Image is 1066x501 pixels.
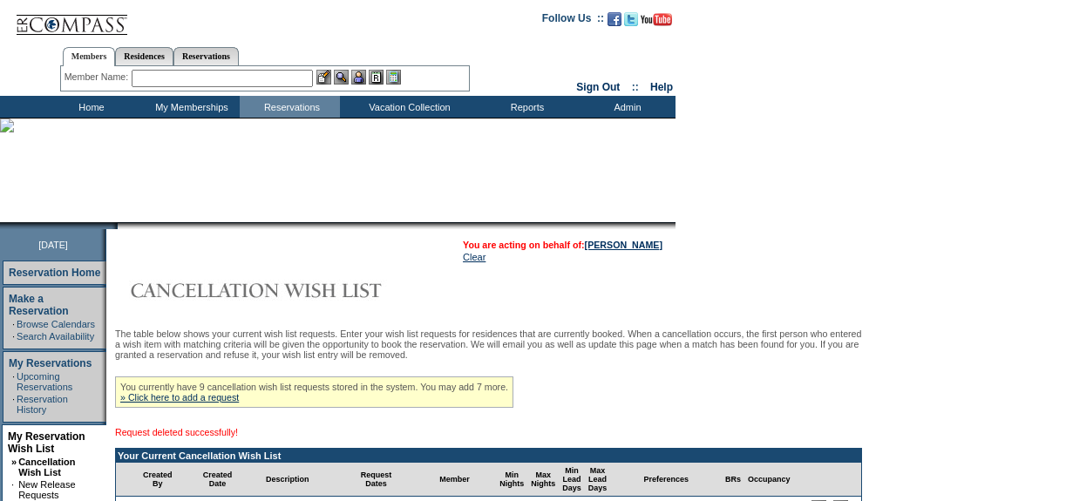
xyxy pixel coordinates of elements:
td: Admin [575,96,676,118]
td: Member [413,463,497,497]
td: Request Dates [339,463,413,497]
a: Cancellation Wish List [18,457,75,477]
img: View [334,70,349,85]
td: BRs [722,463,744,497]
img: blank.gif [118,222,119,229]
img: Impersonate [351,70,366,85]
td: Created Date [200,463,236,497]
td: · [12,319,15,329]
td: Vacation Collection [340,96,475,118]
a: Sign Out [576,81,620,93]
a: Search Availability [17,331,94,342]
td: Description [235,463,339,497]
img: Become our fan on Facebook [608,12,621,26]
td: Preferences [610,463,722,497]
td: · [11,479,17,500]
a: Residences [115,47,173,65]
td: Min Nights [496,463,527,497]
a: » Click here to add a request [120,392,239,403]
a: My Reservations [9,357,92,369]
a: Clear [463,252,485,262]
td: Occupancy [744,463,794,497]
td: Created By [116,463,200,497]
a: New Release Requests [18,479,75,500]
a: My Reservation Wish List [8,430,85,455]
td: Follow Us :: [542,10,604,31]
a: Upcoming Reservations [17,371,72,392]
a: Browse Calendars [17,319,95,329]
a: Members [63,47,116,66]
img: promoShadowLeftCorner.gif [112,222,118,229]
td: Reservations [240,96,340,118]
img: Subscribe to our YouTube Channel [641,13,672,26]
a: Reservation Home [9,267,100,279]
a: Reservation History [17,394,68,415]
td: Max Nights [527,463,559,497]
img: Reservations [369,70,384,85]
td: · [12,394,15,415]
td: Home [39,96,139,118]
div: Member Name: [65,70,132,85]
a: Become our fan on Facebook [608,17,621,28]
a: Make a Reservation [9,293,69,317]
span: Request deleted successfully! [115,427,238,437]
td: My Memberships [139,96,240,118]
img: Follow us on Twitter [624,12,638,26]
td: · [12,331,15,342]
img: Cancellation Wish List [115,273,464,308]
a: Follow us on Twitter [624,17,638,28]
span: [DATE] [38,240,68,250]
span: :: [632,81,639,93]
span: You are acting on behalf of: [463,240,662,250]
img: b_calculator.gif [386,70,401,85]
td: Min Lead Days [559,463,585,497]
a: Reservations [173,47,239,65]
b: » [11,457,17,467]
a: Help [650,81,673,93]
td: Reports [475,96,575,118]
td: · [12,371,15,392]
a: Subscribe to our YouTube Channel [641,17,672,28]
div: You currently have 9 cancellation wish list requests stored in the system. You may add 7 more. [115,376,513,408]
td: Your Current Cancellation Wish List [116,449,861,463]
td: Max Lead Days [585,463,611,497]
img: b_edit.gif [316,70,331,85]
a: [PERSON_NAME] [585,240,662,250]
